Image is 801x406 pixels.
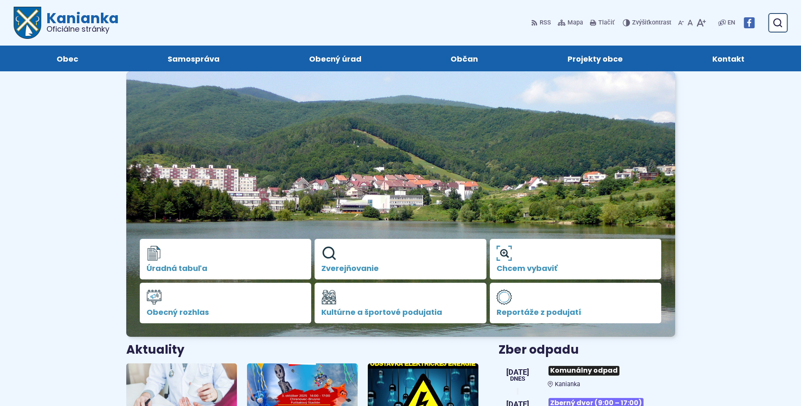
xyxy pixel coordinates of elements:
[555,381,580,388] span: Kanianka
[588,14,616,32] button: Tlačiť
[20,46,114,71] a: Obec
[490,283,662,323] a: Reportáže z podujatí
[726,18,737,28] a: EN
[623,14,673,32] button: Zvýšiťkontrast
[695,14,708,32] button: Zväčšiť veľkosť písma
[273,46,398,71] a: Obecný úrad
[598,19,614,27] span: Tlačiť
[567,46,623,71] span: Projekty obce
[415,46,515,71] a: Občan
[309,46,361,71] span: Obecný úrad
[451,46,478,71] span: Občan
[712,46,744,71] span: Kontakt
[126,344,185,357] h3: Aktuality
[57,46,78,71] span: Obec
[632,19,671,27] span: kontrast
[46,25,119,33] span: Oficiálne stránky
[497,308,655,317] span: Reportáže z podujatí
[506,368,529,376] span: [DATE]
[140,283,312,323] a: Obecný rozhlas
[315,283,486,323] a: Kultúrne a športové podujatia
[41,11,119,33] h1: Kanianka
[321,264,480,273] span: Zverejňovanie
[131,46,256,71] a: Samospráva
[728,18,735,28] span: EN
[540,18,551,28] span: RSS
[531,14,553,32] a: RSS
[490,239,662,279] a: Chcem vybaviť
[567,18,583,28] span: Mapa
[14,7,41,39] img: Prejsť na domovskú stránku
[744,17,755,28] img: Prejsť na Facebook stránku
[548,366,619,376] span: Komunálny odpad
[168,46,220,71] span: Samospráva
[676,14,686,32] button: Zmenšiť veľkosť písma
[147,308,305,317] span: Obecný rozhlas
[315,239,486,279] a: Zverejňovanie
[556,14,585,32] a: Mapa
[506,376,529,382] span: Dnes
[499,363,675,388] a: Komunálny odpad Kanianka [DATE] Dnes
[14,7,119,39] a: Logo Kanianka, prejsť na domovskú stránku.
[147,264,305,273] span: Úradná tabuľa
[499,344,675,357] h3: Zber odpadu
[140,239,312,279] a: Úradná tabuľa
[686,14,695,32] button: Nastaviť pôvodnú veľkosť písma
[531,46,659,71] a: Projekty obce
[321,308,480,317] span: Kultúrne a športové podujatia
[632,19,649,26] span: Zvýšiť
[676,46,781,71] a: Kontakt
[497,264,655,273] span: Chcem vybaviť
